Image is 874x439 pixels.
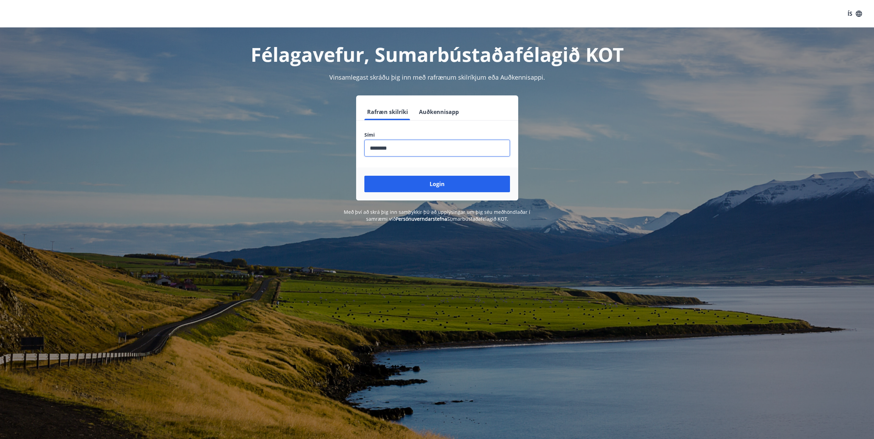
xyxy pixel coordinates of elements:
button: Login [364,176,510,192]
label: Sími [364,131,510,138]
h1: Félagavefur, Sumarbústaðafélagið KOT [198,41,676,67]
button: Rafræn skilríki [364,104,411,120]
button: Auðkennisapp [416,104,462,120]
button: ÍS [844,8,866,20]
span: Vinsamlegast skráðu þig inn með rafrænum skilríkjum eða Auðkennisappi. [329,73,545,81]
a: Persónuverndarstefna [396,216,447,222]
span: Með því að skrá þig inn samþykkir þú að upplýsingar um þig séu meðhöndlaðar í samræmi við Sumarbú... [344,209,530,222]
